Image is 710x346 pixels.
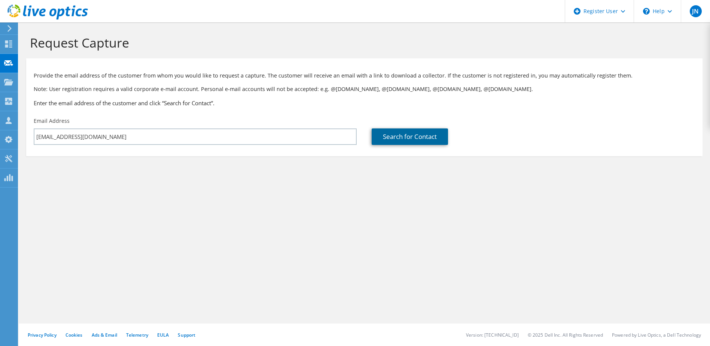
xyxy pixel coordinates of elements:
[126,332,148,338] a: Telemetry
[34,99,695,107] h3: Enter the email address of the customer and click “Search for Contact”.
[34,85,695,93] p: Note: User registration requires a valid corporate e-mail account. Personal e-mail accounts will ...
[34,72,695,80] p: Provide the email address of the customer from whom you would like to request a capture. The cust...
[30,35,695,51] h1: Request Capture
[528,332,603,338] li: © 2025 Dell Inc. All Rights Reserved
[65,332,83,338] a: Cookies
[643,8,650,15] svg: \n
[92,332,117,338] a: Ads & Email
[612,332,701,338] li: Powered by Live Optics, a Dell Technology
[157,332,169,338] a: EULA
[34,117,70,125] label: Email Address
[690,5,702,17] span: JN
[28,332,57,338] a: Privacy Policy
[178,332,195,338] a: Support
[372,128,448,145] a: Search for Contact
[466,332,519,338] li: Version: [TECHNICAL_ID]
